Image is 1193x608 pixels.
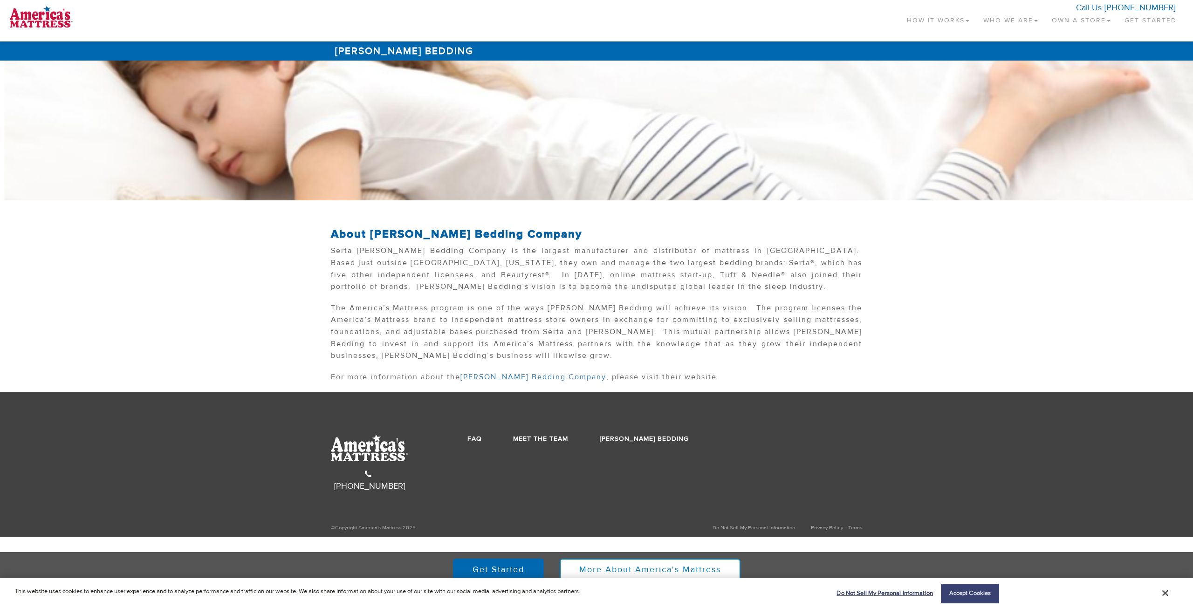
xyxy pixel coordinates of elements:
p: Serta [PERSON_NAME] Bedding Company is the largest manufacturer and distributor of mattress in [G... [331,245,862,297]
img: logo [9,5,73,28]
h1: [PERSON_NAME] Bedding [331,41,862,61]
a: [PERSON_NAME] Bedding Company [460,372,606,382]
span: ©Copyright America's Mattress 2025 [331,524,416,531]
a: Get Started [453,559,544,581]
button: Close [1163,589,1168,597]
a: [PERSON_NAME] Bedding [600,435,689,443]
h2: About [PERSON_NAME] Bedding Company [331,228,862,240]
a: Own a Store [1045,5,1118,32]
button: Accept Cookies [941,584,999,603]
a: How It Works [900,5,976,32]
a: FAQ [467,435,482,443]
a: Who We Are [976,5,1045,32]
a: Get Started [1118,5,1184,32]
img: AmMat-Logo-White.svg [331,434,408,461]
p: The America’s Mattress program is one of the ways [PERSON_NAME] Bedding will achieve its vision. ... [331,302,862,367]
a: [PHONE_NUMBER] [1104,2,1175,13]
a: [PHONE_NUMBER] [334,469,405,492]
a: Do Not Sell My Personal Information [702,520,806,535]
button: Do Not Sell My Personal Information [832,584,933,603]
p: For more information about the , please visit their website. [331,371,862,388]
p: This website uses cookies to enhance user experience and to analyze performance and traffic on ou... [15,587,580,596]
span: Call Us [1076,2,1102,13]
a: Meet the Team [513,435,568,443]
a: More About America's Mattress [560,559,740,581]
a: Terms [848,524,862,531]
a: Privacy Policy [811,524,843,531]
